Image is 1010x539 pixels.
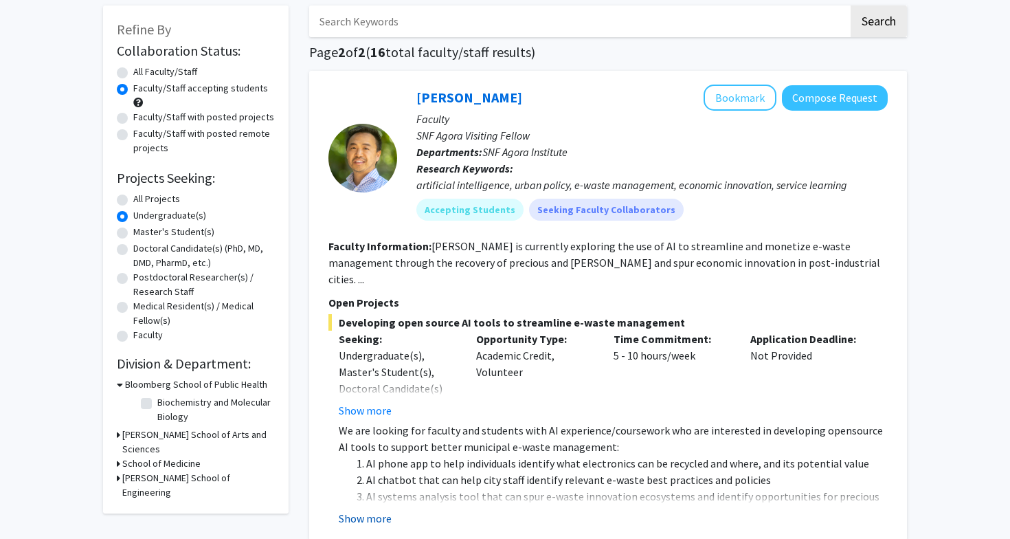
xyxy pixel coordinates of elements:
[366,472,888,488] li: AI chatbot that can help city staff identify relevant e-waste best practices and policies
[339,510,392,527] button: Show more
[117,170,275,186] h2: Projects Seeking:
[704,85,776,111] button: Add David Park to Bookmarks
[133,299,275,328] label: Medical Resident(s) / Medical Fellow(s)
[366,488,888,521] li: AI systems analysis tool that can spur e-waste innovation ecosystems and identify opportunities f...
[122,456,201,471] h3: School of Medicine
[133,241,275,270] label: Doctoral Candidate(s) (PhD, MD, DMD, PharmD, etc.)
[133,328,163,342] label: Faculty
[740,331,877,419] div: Not Provided
[133,225,214,239] label: Master's Student(s)
[133,81,268,96] label: Faculty/Staff accepting students
[358,43,366,60] span: 2
[614,331,730,347] p: Time Commitment:
[338,43,346,60] span: 2
[416,111,888,127] p: Faculty
[309,5,849,37] input: Search Keywords
[328,294,888,311] p: Open Projects
[10,477,58,529] iframe: Chat
[482,145,568,159] span: SNF Agora Institute
[117,355,275,372] h2: Division & Department:
[133,270,275,299] label: Postdoctoral Researcher(s) / Research Staff
[466,331,603,419] div: Academic Credit, Volunteer
[416,199,524,221] mat-chip: Accepting Students
[133,208,206,223] label: Undergraduate(s)
[133,192,180,206] label: All Projects
[416,162,513,175] b: Research Keywords:
[416,127,888,144] p: SNF Agora Visiting Fellow
[117,21,171,38] span: Refine By
[529,199,684,221] mat-chip: Seeking Faculty Collaborators
[366,455,888,472] li: AI phone app to help individuals identify what electronics can be recycled and where, and its pot...
[416,145,482,159] b: Departments:
[157,395,271,424] label: Biochemistry and Molecular Biology
[782,85,888,111] button: Compose Request to David Park
[339,347,456,479] div: Undergraduate(s), Master's Student(s), Doctoral Candidate(s) (PhD, MD, DMD, PharmD, etc.), Postdo...
[133,110,274,124] label: Faculty/Staff with posted projects
[122,428,275,456] h3: [PERSON_NAME] School of Arts and Sciences
[603,331,741,419] div: 5 - 10 hours/week
[309,44,907,60] h1: Page of ( total faculty/staff results)
[125,377,267,392] h3: Bloomberg School of Public Health
[339,331,456,347] p: Seeking:
[416,89,522,106] a: [PERSON_NAME]
[339,402,392,419] button: Show more
[133,126,275,155] label: Faculty/Staff with posted remote projects
[328,239,880,286] fg-read-more: [PERSON_NAME] is currently exploring the use of AI to streamline and monetize e-waste management ...
[339,422,888,455] p: We are looking for faculty and students with AI experience/coursework who are interested in devel...
[328,314,888,331] span: Developing open source AI tools to streamline e-waste management
[851,5,907,37] button: Search
[122,471,275,500] h3: [PERSON_NAME] School of Engineering
[416,177,888,193] div: artificial intelligence, urban policy, e-waste management, economic innovation, service learning
[750,331,867,347] p: Application Deadline:
[370,43,385,60] span: 16
[328,239,431,253] b: Faculty Information:
[476,331,593,347] p: Opportunity Type:
[117,43,275,59] h2: Collaboration Status:
[133,65,197,79] label: All Faculty/Staff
